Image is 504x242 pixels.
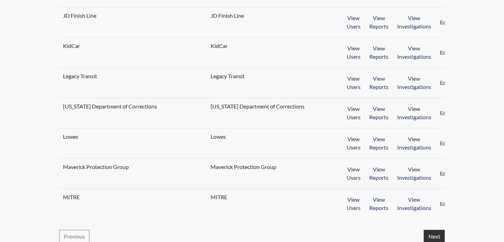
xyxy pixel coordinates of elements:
[365,132,393,154] button: View Reports
[63,132,150,141] span: Lowes
[63,42,150,50] span: KidCar
[435,193,454,215] button: Edit
[342,163,365,184] button: View Users
[63,193,150,201] span: MITRE
[342,42,365,63] button: View Users
[393,42,436,63] button: View Investigations
[63,72,150,80] span: Legacy Transit
[435,102,454,124] button: Edit
[393,132,436,154] button: View Investigations
[393,11,436,33] button: View Investigations
[211,193,298,201] span: MITRE
[63,102,157,111] span: [US_STATE] Department of Corrections
[211,11,298,20] span: JD Finish Line
[63,11,150,20] span: JD Finish Line
[211,163,298,171] span: Maverick Protection Group
[435,11,454,33] button: Edit
[342,132,365,154] button: View Users
[211,132,298,141] span: Lowes
[211,102,305,111] span: [US_STATE] Department of Corrections
[365,102,393,124] button: View Reports
[393,72,436,94] button: View Investigations
[365,72,393,94] button: View Reports
[435,163,454,184] button: Edit
[435,42,454,63] button: Edit
[393,163,436,184] button: View Investigations
[342,102,365,124] button: View Users
[393,102,436,124] button: View Investigations
[342,193,365,215] button: View Users
[365,193,393,215] button: View Reports
[393,193,436,215] button: View Investigations
[435,72,454,94] button: Edit
[365,163,393,184] button: View Reports
[435,132,454,154] button: Edit
[211,72,298,80] span: Legacy Transit
[211,42,298,50] span: KidCar
[365,42,393,63] button: View Reports
[342,11,365,33] button: View Users
[63,163,150,171] span: Maverick Protection Group
[365,11,393,33] button: View Reports
[342,72,365,94] button: View Users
